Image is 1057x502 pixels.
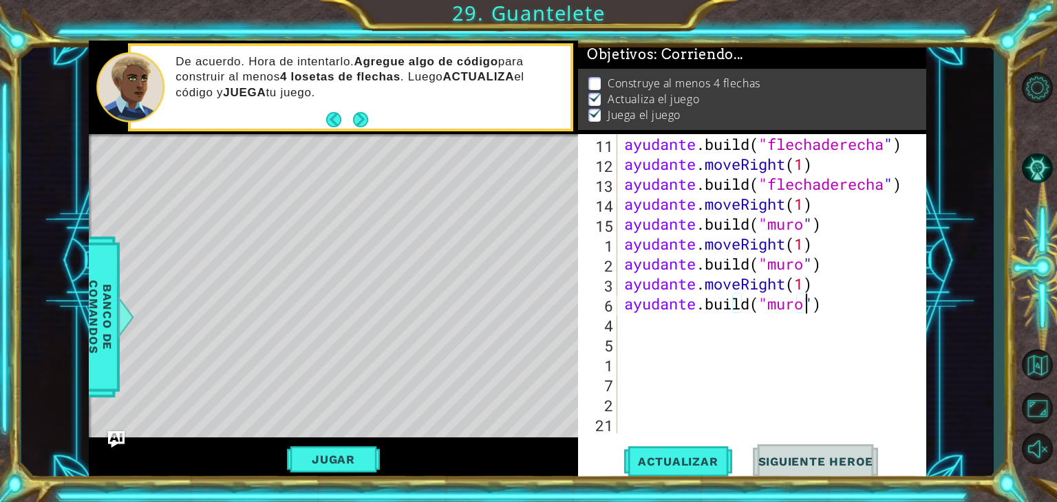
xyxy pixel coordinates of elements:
[604,356,613,375] font: 1
[604,236,613,256] font: 1
[604,316,613,336] font: 4
[654,46,743,63] font: : Corriendo...
[587,46,654,63] font: Objetivos
[108,431,125,448] button: Ask AI
[326,112,353,127] button: Atrás
[604,395,613,415] font: 2
[604,276,613,296] font: 3
[624,455,732,468] span: Actualizar
[175,70,524,98] font: el código y
[604,296,613,316] font: 6
[608,91,699,107] font: Actualiza el juego
[588,107,602,118] img: Marca de verificación para la casilla de verificación
[1017,342,1057,388] a: Volver al Mapa
[595,415,613,435] font: 21
[280,70,401,83] font: 4 losetas de flechas
[595,216,613,236] font: 15
[588,91,602,102] img: Marca de verificación para la casilla de verificación
[353,112,368,127] button: Próximo
[1017,151,1057,187] button: Pista AI
[624,444,732,479] button: Actualizar
[595,156,613,176] font: 12
[595,196,613,216] font: 14
[401,70,443,83] font: . Luego
[595,176,613,196] font: 13
[745,455,888,468] span: Siguiente Heroe
[223,86,266,99] font: JUEGA
[312,452,355,466] font: Jugar
[87,280,114,353] font: Banco de comandos
[604,375,613,395] font: 7
[1017,430,1057,467] button: Activar sonido.
[604,336,613,356] font: 5
[745,444,888,479] button: Siguiente Heroe
[1017,390,1057,426] button: Maximizar Navegador
[354,55,498,68] font: Agregue algo de código
[266,86,315,99] font: tu juego.
[175,55,354,68] font: De acuerdo. Hora de intentarlo.
[604,256,613,276] font: 2
[443,70,515,83] font: ACTUALIZA
[595,136,613,156] font: 11
[608,107,681,122] font: Juega el juego
[1017,69,1057,106] button: Opciones del Nivel
[608,76,760,91] font: Construye al menos 4 flechas
[287,446,380,472] button: Jugar
[1017,345,1057,384] button: Volver al Mapa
